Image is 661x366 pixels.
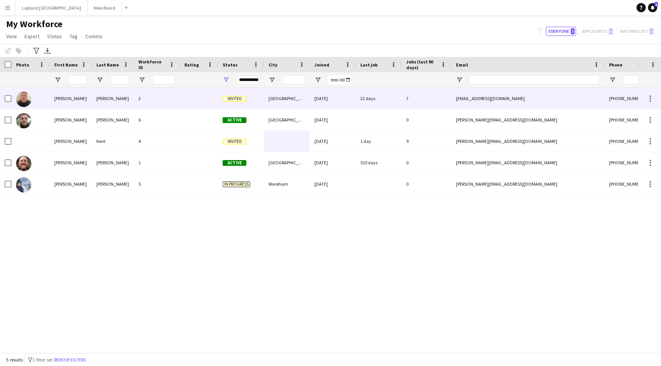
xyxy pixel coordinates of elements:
img: Ross Murray [16,156,31,171]
a: Tag [67,31,81,41]
a: 1 [648,3,657,12]
span: Phone [609,62,622,68]
div: [PERSON_NAME] [92,109,134,130]
app-action-btn: Export XLSX [43,46,52,55]
a: Export [21,31,42,41]
button: Everyone5 [546,27,576,36]
div: 22 days [356,88,402,109]
button: Lapland [GEOGRAPHIC_DATA] [16,0,88,15]
span: City [269,62,277,68]
span: View [6,33,17,40]
div: [DATE] [310,152,356,173]
input: First Name Filter Input [68,75,87,84]
span: Export [24,33,39,40]
button: Open Filter Menu [269,76,275,83]
button: Remove filters [52,356,87,364]
div: 1 day [356,131,402,152]
span: Workforce ID [138,59,166,70]
span: Invited [223,96,246,102]
button: Open Filter Menu [138,76,145,83]
div: [PERSON_NAME] [92,173,134,194]
span: First Name [54,62,78,68]
button: Open Filter Menu [314,76,321,83]
span: Tag [70,33,78,40]
div: 7 [402,88,451,109]
div: [DATE] [310,88,356,109]
div: [PERSON_NAME] [50,152,92,173]
button: New Board [88,0,122,15]
a: Status [44,31,65,41]
img: Sam Moriarty [16,177,31,193]
span: Active [223,160,246,166]
span: 1 [654,2,658,7]
span: Last Name [96,62,119,68]
div: [PERSON_NAME][EMAIL_ADDRESS][DOMAIN_NAME] [451,109,604,130]
img: Joe Daniels [16,92,31,107]
div: [PERSON_NAME][EMAIL_ADDRESS][DOMAIN_NAME] [451,173,604,194]
div: 5 [134,173,180,194]
span: My Workforce [6,18,62,30]
span: Email [456,62,468,68]
div: 2 [134,88,180,109]
div: 0 [402,152,451,173]
div: 510 days [356,152,402,173]
button: Open Filter Menu [609,76,616,83]
a: Comms [82,31,106,41]
span: In progress [223,181,250,187]
span: Invited [223,139,246,144]
input: City Filter Input [282,75,305,84]
input: Last Name Filter Input [110,75,129,84]
div: [PERSON_NAME] [92,152,134,173]
span: Comms [85,33,103,40]
div: 6 [134,109,180,130]
div: [EMAIL_ADDRESS][DOMAIN_NAME] [451,88,604,109]
div: [GEOGRAPHIC_DATA] [264,152,310,173]
div: [GEOGRAPHIC_DATA] [264,88,310,109]
div: 1 [134,152,180,173]
div: [PERSON_NAME] [50,173,92,194]
span: Joined [314,62,329,68]
input: Joined Filter Input [328,75,351,84]
div: Kent [92,131,134,152]
button: Open Filter Menu [456,76,463,83]
span: 1 filter set [33,357,52,363]
button: Open Filter Menu [223,76,230,83]
a: View [3,31,20,41]
div: 4 [134,131,180,152]
input: Workforce ID Filter Input [152,75,175,84]
button: Open Filter Menu [54,76,61,83]
span: Jobs (last 90 days) [406,59,438,70]
div: Wareham [264,173,310,194]
div: 0 [402,109,451,130]
span: Last job [360,62,378,68]
div: 9 [402,131,451,152]
span: 5 [571,28,575,34]
span: Active [223,117,246,123]
div: [PERSON_NAME] [50,88,92,109]
button: Open Filter Menu [96,76,103,83]
div: [PERSON_NAME][EMAIL_ADDRESS][DOMAIN_NAME] [451,131,604,152]
div: 0 [402,173,451,194]
app-action-btn: Advanced filters [32,46,41,55]
div: [PERSON_NAME] [50,131,92,152]
span: Rating [184,62,199,68]
input: Email Filter Input [470,75,600,84]
div: [DATE] [310,131,356,152]
span: Status [223,62,238,68]
div: [PERSON_NAME] [50,109,92,130]
img: Joe Daniels [16,113,31,128]
span: Status [47,33,62,40]
div: [GEOGRAPHIC_DATA] [264,109,310,130]
span: Photo [16,62,29,68]
div: [DATE] [310,109,356,130]
div: [PERSON_NAME][EMAIL_ADDRESS][DOMAIN_NAME] [451,152,604,173]
div: [PERSON_NAME] [92,88,134,109]
div: [DATE] [310,173,356,194]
